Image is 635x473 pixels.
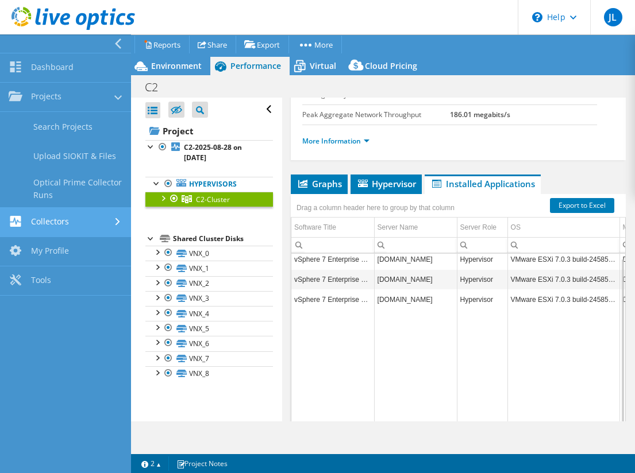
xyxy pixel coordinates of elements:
[457,289,507,309] td: Column Server Role, Value Hypervisor
[168,456,236,471] a: Project Notes
[460,220,497,234] div: Server Role
[184,142,242,162] b: C2-2025-08-28 on [DATE]
[430,178,535,189] span: Installed Applications
[365,60,417,71] span: Cloud Pricing
[450,90,485,99] b: 241.18 GiB
[145,366,273,381] a: VNX_8
[291,289,374,309] td: Column Software Title, Value vSphere 7 Enterprise Plus
[196,195,230,204] span: C2-Cluster
[291,269,374,289] td: Column Software Title, Value vSphere 7 Enterprise Plus
[532,12,542,22] svg: \n
[189,36,236,53] a: Share
[374,249,457,269] td: Column Server Name, Value c2esx20.competitive.com
[507,249,619,269] td: Column OS, Value VMware ESXi 7.0.3 build-24585291
[507,237,619,253] td: Column OS, Filter cell
[291,218,374,238] td: Software Title Column
[310,60,336,71] span: Virtual
[507,218,619,238] td: OS Column
[145,336,273,351] a: VNX_6
[457,218,507,238] td: Server Role Column
[297,178,342,189] span: Graphs
[374,237,457,253] td: Column Server Name, Filter cell
[145,246,273,261] a: VNX_0
[145,276,273,291] a: VNX_2
[302,136,370,146] a: More Information
[604,8,622,26] span: JL
[374,218,457,238] td: Server Name Column
[294,220,336,234] div: Software Title
[550,198,614,213] a: Export to Excel
[145,192,273,207] a: C2-Cluster
[302,109,449,121] label: Peak Aggregate Network Throughput
[507,269,619,289] td: Column OS, Value VMware ESXi 7.0.3 build-24585291
[374,269,457,289] td: Column Server Name, Value c2esx22.competitive.com
[145,306,273,321] a: VNX_4
[133,456,169,471] a: 2
[511,220,521,234] div: OS
[374,289,457,309] td: Column Server Name, Value c2esx21.competitive.com
[173,232,273,246] div: Shared Cluster Disks
[457,249,507,269] td: Column Server Role, Value Hypervisor
[288,36,342,53] a: More
[291,194,626,438] div: Data grid
[134,36,190,53] a: Reports
[457,269,507,289] td: Column Server Role, Value Hypervisor
[151,60,202,71] span: Environment
[457,237,507,253] td: Column Server Role, Filter cell
[145,321,273,336] a: VNX_5
[378,220,418,234] div: Server Name
[145,291,273,306] a: VNX_3
[450,110,510,119] b: 186.01 megabits/s
[145,261,273,276] a: VNX_1
[507,289,619,309] td: Column OS, Value VMware ESXi 7.0.3 build-24585291
[291,237,374,253] td: Column Software Title, Filter cell
[356,178,416,189] span: Hypervisor
[294,200,457,216] div: Drag a column header here to group by that column
[230,60,281,71] span: Performance
[145,177,273,192] a: Hypervisors
[145,351,273,366] a: VNX_7
[145,122,273,140] a: Project
[236,36,289,53] a: Export
[140,81,176,94] h1: C2
[145,140,273,165] a: C2-2025-08-28 on [DATE]
[291,249,374,269] td: Column Software Title, Value vSphere 7 Enterprise Plus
